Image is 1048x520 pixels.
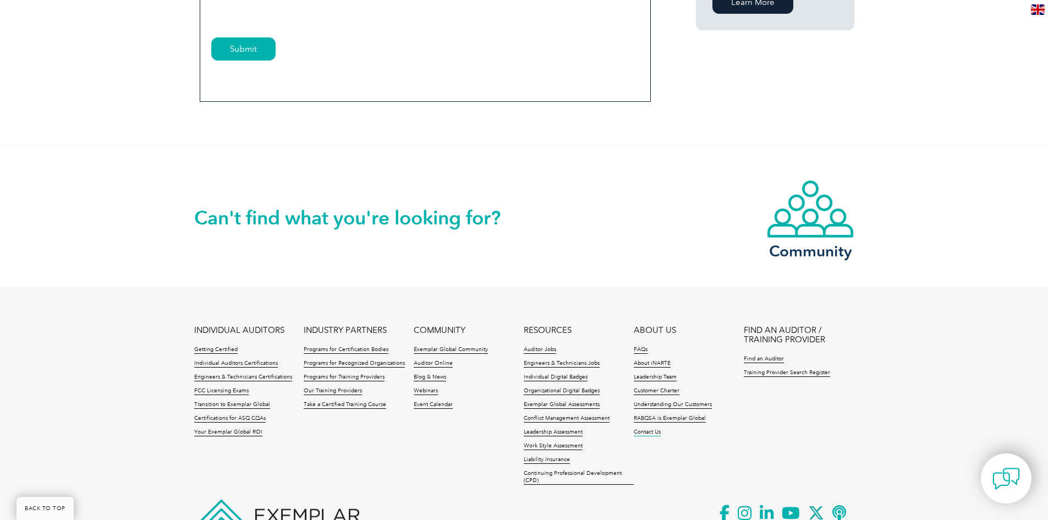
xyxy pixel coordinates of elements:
[414,374,446,381] a: Blog & News
[634,415,706,423] a: RABQSA is Exemplar Global
[634,374,677,381] a: Leadership Team
[17,497,74,520] a: BACK TO TOP
[194,387,249,395] a: FCC Licensing Exams
[304,360,405,368] a: Programs for Recognized Organizations
[766,244,854,258] h3: Community
[634,387,679,395] a: Customer Charter
[304,326,387,335] a: INDUSTRY PARTNERS
[194,374,292,381] a: Engineers & Technicians Certifications
[414,360,453,368] a: Auditor Online
[194,346,238,354] a: Getting Certified
[194,209,524,227] h2: Can't find what you're looking for?
[524,374,588,381] a: Individual Digital Badges
[634,429,661,436] a: Contact Us
[766,179,854,239] img: icon-community.webp
[1031,4,1045,15] img: en
[634,326,676,335] a: ABOUT US
[194,401,270,409] a: Transition to Exemplar Global
[194,360,278,368] a: Individual Auditors Certifications
[634,346,648,354] a: FAQs
[524,326,572,335] a: RESOURCES
[211,37,276,61] input: Submit
[524,401,600,409] a: Exemplar Global Assessments
[524,456,570,464] a: Liability Insurance
[194,326,284,335] a: INDIVIDUAL AUDITORS
[304,346,388,354] a: Programs for Certification Bodies
[194,429,262,436] a: Your Exemplar Global ROI
[414,401,453,409] a: Event Calendar
[524,470,634,485] a: Continuing Professional Development (CPD)
[524,415,610,423] a: Conflict Management Assessment
[524,442,583,450] a: Work Style Assessment
[766,179,854,258] a: Community
[194,415,266,423] a: Certifications for ASQ CQAs
[414,346,488,354] a: Exemplar Global Community
[744,326,854,344] a: FIND AN AUDITOR / TRAINING PROVIDER
[744,369,830,377] a: Training Provider Search Register
[304,401,386,409] a: Take a Certified Training Course
[414,326,465,335] a: COMMUNITY
[304,387,362,395] a: Our Training Providers
[304,374,385,381] a: Programs for Training Providers
[634,401,712,409] a: Understanding Our Customers
[992,465,1020,492] img: contact-chat.png
[414,387,438,395] a: Webinars
[524,429,583,436] a: Leadership Assessment
[524,387,600,395] a: Organizational Digital Badges
[524,360,600,368] a: Engineers & Technicians Jobs
[634,360,671,368] a: About iNARTE
[744,355,784,363] a: Find an Auditor
[524,346,556,354] a: Auditor Jobs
